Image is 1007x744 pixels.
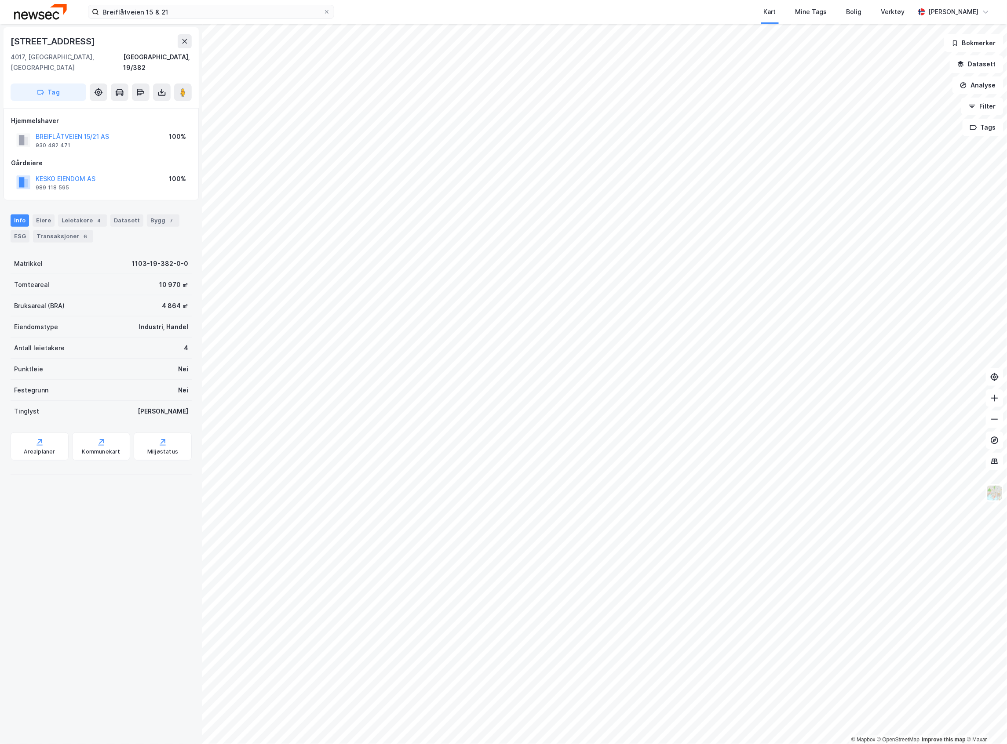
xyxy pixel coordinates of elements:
[14,258,43,269] div: Matrikkel
[11,214,29,227] div: Info
[961,98,1003,115] button: Filter
[963,702,1007,744] iframe: Chat Widget
[14,364,43,374] div: Punktleie
[14,385,48,396] div: Festegrunn
[147,214,179,227] div: Bygg
[36,184,69,191] div: 989 118 595
[11,52,124,73] div: 4017, [GEOGRAPHIC_DATA], [GEOGRAPHIC_DATA]
[24,448,55,455] div: Arealplaner
[14,279,49,290] div: Tomteareal
[14,4,67,19] img: newsec-logo.f6e21ccffca1b3a03d2d.png
[963,119,1003,136] button: Tags
[159,279,188,290] div: 10 970 ㎡
[58,214,107,227] div: Leietakere
[33,230,93,243] div: Transaksjoner
[11,230,29,243] div: ESG
[162,301,188,311] div: 4 864 ㎡
[139,322,188,332] div: Industri, Handel
[95,216,103,225] div: 4
[851,737,876,743] a: Mapbox
[952,76,1003,94] button: Analyse
[11,83,86,101] button: Tag
[14,301,65,311] div: Bruksareal (BRA)
[147,448,178,455] div: Miljøstatus
[877,737,920,743] a: OpenStreetMap
[184,343,188,353] div: 4
[169,131,186,142] div: 100%
[33,214,55,227] div: Eiere
[963,702,1007,744] div: Kontrollprogram for chat
[178,385,188,396] div: Nei
[82,448,120,455] div: Kommunekart
[944,34,1003,52] button: Bokmerker
[795,7,827,17] div: Mine Tags
[167,216,176,225] div: 7
[11,158,191,168] div: Gårdeiere
[764,7,776,17] div: Kart
[986,485,1003,501] img: Z
[169,174,186,184] div: 100%
[14,406,39,417] div: Tinglyst
[138,406,188,417] div: [PERSON_NAME]
[14,322,58,332] div: Eiendomstype
[178,364,188,374] div: Nei
[881,7,905,17] div: Verktøy
[99,5,323,18] input: Søk på adresse, matrikkel, gårdeiere, leietakere eller personer
[11,116,191,126] div: Hjemmelshaver
[922,737,966,743] a: Improve this map
[14,343,65,353] div: Antall leietakere
[846,7,862,17] div: Bolig
[110,214,143,227] div: Datasett
[929,7,979,17] div: [PERSON_NAME]
[36,142,70,149] div: 930 482 471
[950,55,1003,73] button: Datasett
[81,232,90,241] div: 6
[124,52,192,73] div: [GEOGRAPHIC_DATA], 19/382
[11,34,97,48] div: [STREET_ADDRESS]
[132,258,188,269] div: 1103-19-382-0-0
